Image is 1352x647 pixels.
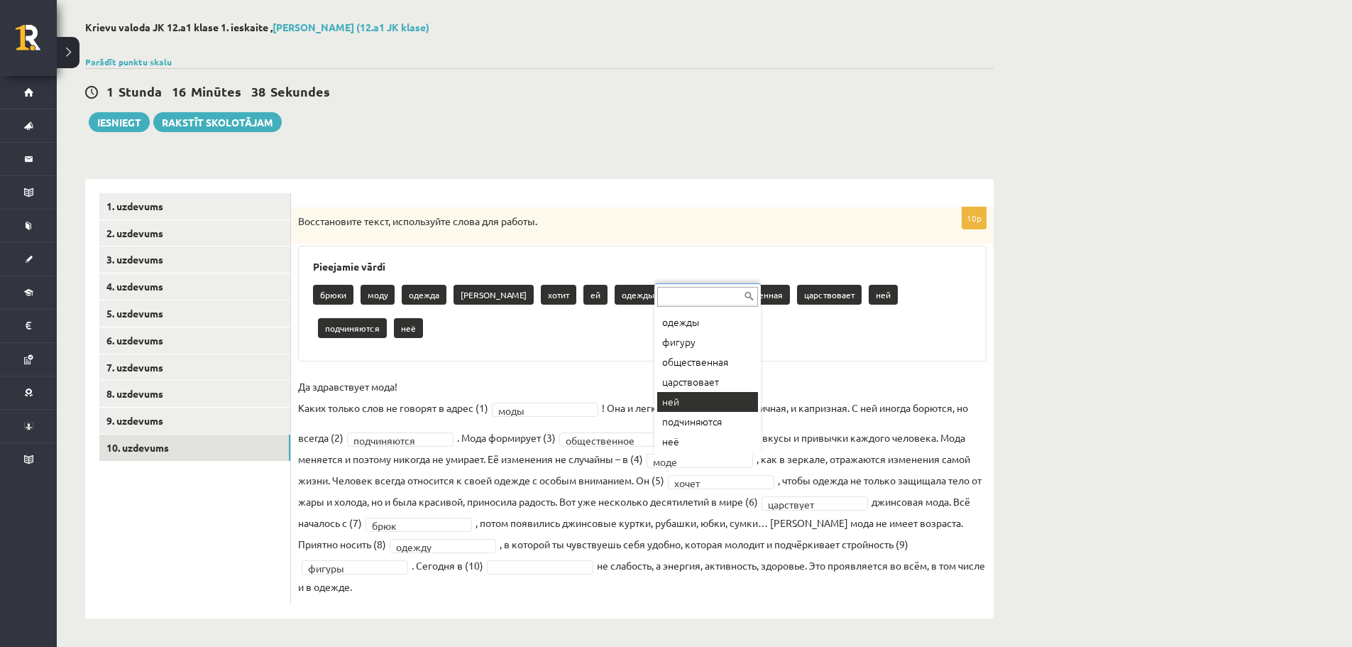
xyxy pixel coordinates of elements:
div: подчиняются [657,412,758,432]
div: фигуру [657,332,758,352]
div: общественная [657,352,758,372]
div: царствовает [657,372,758,392]
div: одежды [657,312,758,332]
div: неё [657,432,758,452]
div: ней [657,392,758,412]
